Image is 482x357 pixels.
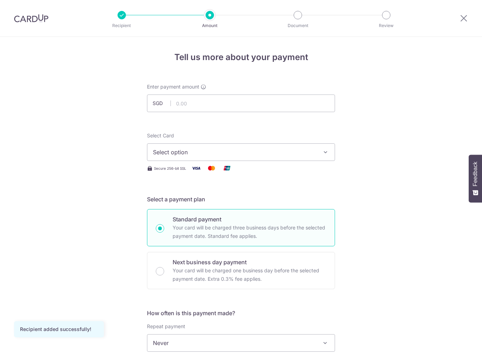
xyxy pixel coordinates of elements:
[173,223,326,240] p: Your card will be charged three business days before the selected payment date. Standard fee appl...
[153,100,171,107] span: SGD
[147,95,335,112] input: 0.00
[147,335,335,351] span: Never
[360,22,412,29] p: Review
[173,258,326,266] p: Next business day payment
[153,148,316,156] span: Select option
[472,162,478,186] span: Feedback
[147,323,185,330] label: Repeat payment
[14,14,48,22] img: CardUp
[147,309,335,317] h5: How often is this payment made?
[147,83,199,90] span: Enter payment amount
[147,143,335,161] button: Select option
[147,132,174,138] span: translation missing: en.payables.payment_networks.credit_card.summary.labels.select_card
[96,22,148,29] p: Recipient
[205,164,219,173] img: Mastercard
[272,22,324,29] p: Document
[147,195,335,203] h5: Select a payment plan
[220,164,234,173] img: Union Pay
[184,22,236,29] p: Amount
[173,266,326,283] p: Your card will be charged one business day before the selected payment date. Extra 0.3% fee applies.
[154,165,186,171] span: Secure 256-bit SSL
[20,326,98,333] div: Recipient added successfully!
[469,155,482,202] button: Feedback - Show survey
[189,164,203,173] img: Visa
[173,215,326,223] p: Standard payment
[437,336,475,353] iframe: Opens a widget where you can find more information
[147,51,335,64] h4: Tell us more about your payment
